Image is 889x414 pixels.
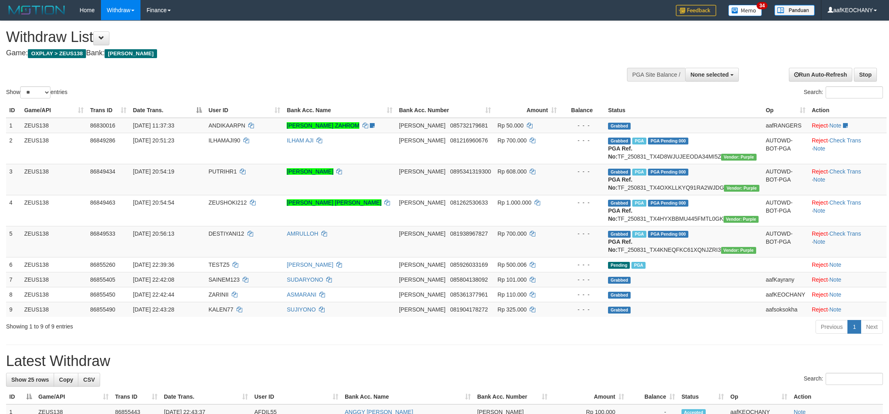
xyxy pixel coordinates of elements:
[809,272,887,287] td: ·
[608,123,631,130] span: Grabbed
[497,306,526,313] span: Rp 325.000
[287,199,381,206] a: [PERSON_NAME] [PERSON_NAME]
[608,200,631,207] span: Grabbed
[763,287,809,302] td: aafKEOCHANY
[721,154,756,161] span: Vendor URL: https://trx4.1velocity.biz
[563,261,602,269] div: - - -
[6,353,883,369] h1: Latest Withdraw
[632,169,646,176] span: Marked by aafRornrotha
[632,200,646,207] span: Marked by aafRornrotha
[399,199,445,206] span: [PERSON_NAME]
[133,261,174,268] span: [DATE] 22:39:36
[90,276,115,283] span: 86855405
[208,199,247,206] span: ZEUSHOKI212
[208,261,229,268] span: TESTZ5
[809,287,887,302] td: ·
[208,122,245,129] span: ANDIKAARPN
[497,122,524,129] span: Rp 50.000
[450,291,488,298] span: Copy 085361377961 to clipboard
[563,230,602,238] div: - - -
[608,207,632,222] b: PGA Ref. No:
[133,122,174,129] span: [DATE] 11:37:33
[809,164,887,195] td: · ·
[608,169,631,176] span: Grabbed
[21,226,87,257] td: ZEUS138
[829,261,841,268] a: Note
[497,168,526,175] span: Rp 608.000
[497,199,531,206] span: Rp 1.000.000
[208,168,237,175] span: PUTRIHR1
[21,287,87,302] td: ZEUS138
[205,103,283,118] th: User ID: activate to sort column ascending
[342,389,474,404] th: Bank Acc. Name: activate to sort column ascending
[450,230,488,237] span: Copy 081938967827 to clipboard
[627,68,685,82] div: PGA Site Balance /
[20,86,50,98] select: Showentries
[21,272,87,287] td: ZEUS138
[208,137,240,144] span: ILHAMAJI90
[608,145,632,160] b: PGA Ref. No:
[685,68,739,82] button: None selected
[287,261,333,268] a: [PERSON_NAME]
[809,257,887,272] td: ·
[6,103,21,118] th: ID
[6,226,21,257] td: 5
[90,306,115,313] span: 86855490
[287,291,316,298] a: ASMARANI
[678,389,727,404] th: Status: activate to sort column ascending
[6,4,67,16] img: MOTION_logo.png
[631,262,646,269] span: Marked by aafmaleo
[399,137,445,144] span: [PERSON_NAME]
[563,276,602,284] div: - - -
[763,103,809,118] th: Op: activate to sort column ascending
[826,86,883,98] input: Search:
[399,122,445,129] span: [PERSON_NAME]
[6,302,21,317] td: 9
[133,168,174,175] span: [DATE] 20:54:19
[829,306,841,313] a: Note
[812,199,828,206] a: Reject
[90,137,115,144] span: 86849286
[608,138,631,144] span: Grabbed
[474,389,551,404] th: Bank Acc. Number: activate to sort column ascending
[789,68,852,82] a: Run Auto-Refresh
[648,200,688,207] span: PGA Pending
[287,230,318,237] a: AMRULLOH
[287,168,333,175] a: [PERSON_NAME]
[6,118,21,133] td: 1
[21,302,87,317] td: ZEUS138
[812,122,828,129] a: Reject
[563,305,602,314] div: - - -
[90,261,115,268] span: 86855260
[133,306,174,313] span: [DATE] 22:43:28
[78,373,100,387] a: CSV
[814,238,826,245] a: Note
[21,118,87,133] td: ZEUS138
[757,2,767,9] span: 34
[6,272,21,287] td: 7
[563,136,602,144] div: - - -
[829,199,861,206] a: Check Trans
[450,306,488,313] span: Copy 081904178272 to clipboard
[648,138,688,144] span: PGA Pending
[563,121,602,130] div: - - -
[812,137,828,144] a: Reject
[90,291,115,298] span: 86855450
[608,277,631,284] span: Grabbed
[450,122,488,129] span: Copy 085732179681 to clipboard
[763,272,809,287] td: aafKayrany
[727,389,790,404] th: Op: activate to sort column ascending
[814,207,826,214] a: Note
[560,103,605,118] th: Balance
[809,195,887,226] td: · ·
[399,306,445,313] span: [PERSON_NAME]
[854,68,877,82] a: Stop
[563,199,602,207] div: - - -
[809,302,887,317] td: ·
[450,261,488,268] span: Copy 085926033169 to clipboard
[627,389,678,404] th: Balance: activate to sort column ascending
[605,133,762,164] td: TF_250831_TX4D8WJUJEEODA34MI5Z
[804,373,883,385] label: Search:
[608,176,632,191] b: PGA Ref. No:
[133,199,174,206] span: [DATE] 20:54:54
